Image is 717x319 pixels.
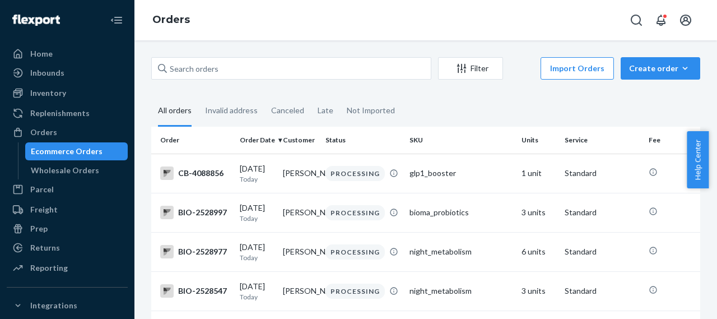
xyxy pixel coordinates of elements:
p: Standard [565,285,640,297]
div: PROCESSING [325,205,385,220]
div: Replenishments [30,108,90,119]
button: Integrations [7,297,128,315]
div: Returns [30,242,60,253]
div: Prep [30,223,48,234]
div: Create order [629,63,692,74]
button: Create order [621,57,700,80]
button: Help Center [687,131,709,188]
td: 1 unit [517,154,560,193]
a: Orders [152,13,190,26]
a: Returns [7,239,128,257]
th: Order Date [235,127,278,154]
p: Standard [565,207,640,218]
div: Orders [30,127,57,138]
p: Today [240,214,274,223]
div: Canceled [271,96,304,125]
td: [PERSON_NAME] [278,154,322,193]
a: Orders [7,123,128,141]
div: BIO-2528977 [160,245,231,258]
div: Invalid address [205,96,258,125]
button: Open account menu [674,9,697,31]
div: night_metabolism [409,285,513,297]
button: Import Orders [541,57,614,80]
div: Ecommerce Orders [31,146,103,157]
img: Flexport logo [12,15,60,26]
th: SKU [405,127,517,154]
div: [DATE] [240,202,274,223]
a: Freight [7,201,128,219]
div: [DATE] [240,163,274,184]
button: Filter [438,57,503,80]
div: Inventory [30,87,66,99]
div: BIO-2528547 [160,284,231,298]
div: Not Imported [347,96,395,125]
a: Inventory [7,84,128,102]
td: 3 units [517,271,560,311]
div: Customer [283,135,317,145]
div: BIO-2528997 [160,206,231,219]
div: CB-4088856 [160,167,231,180]
td: 3 units [517,193,560,232]
ol: breadcrumbs [143,4,199,36]
input: Search orders [151,57,431,80]
th: Order [151,127,235,154]
div: Filter [439,63,502,74]
p: Standard [565,168,640,179]
div: Inbounds [30,67,64,78]
td: [PERSON_NAME] [278,271,322,311]
button: Close Navigation [105,9,128,31]
p: Today [240,174,274,184]
div: Freight [30,204,58,215]
button: Open notifications [650,9,672,31]
div: All orders [158,96,192,127]
a: Wholesale Orders [25,161,128,179]
td: 6 units [517,232,560,271]
a: Replenishments [7,104,128,122]
td: [PERSON_NAME] [278,232,322,271]
p: Today [240,292,274,302]
div: Wholesale Orders [31,165,99,176]
a: Ecommerce Orders [25,142,128,160]
div: [DATE] [240,242,274,262]
div: Parcel [30,184,54,195]
a: Home [7,45,128,63]
a: Inbounds [7,64,128,82]
td: [PERSON_NAME] [278,193,322,232]
div: night_metabolism [409,246,513,257]
div: bioma_probiotics [409,207,513,218]
div: glp1_booster [409,168,513,179]
div: Integrations [30,300,77,311]
th: Units [517,127,560,154]
div: Home [30,48,53,59]
div: Reporting [30,262,68,274]
div: PROCESSING [325,244,385,260]
th: Status [321,127,405,154]
div: Late [318,96,333,125]
button: Open Search Box [625,9,648,31]
a: Reporting [7,259,128,277]
p: Today [240,253,274,262]
div: [DATE] [240,281,274,302]
th: Service [560,127,644,154]
a: Parcel [7,181,128,198]
div: PROCESSING [325,284,385,299]
p: Standard [565,246,640,257]
th: Fee [644,127,711,154]
div: PROCESSING [325,166,385,181]
a: Prep [7,220,128,238]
